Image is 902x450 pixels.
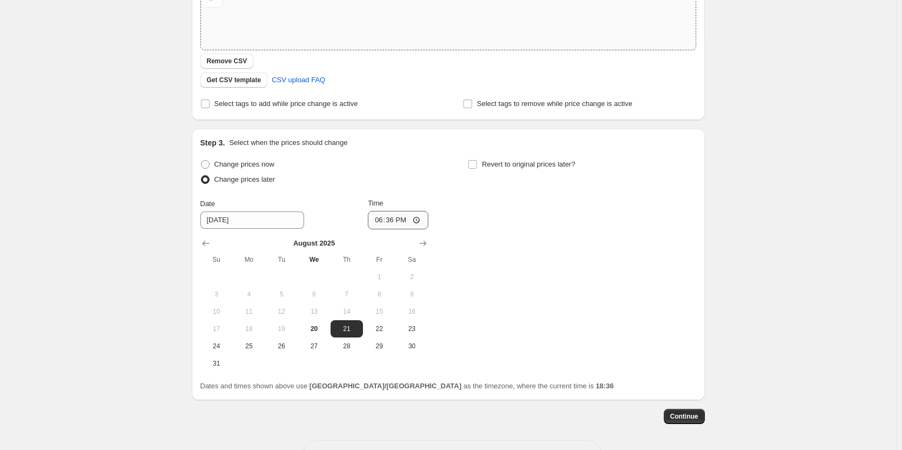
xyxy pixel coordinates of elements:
[400,255,423,264] span: Sa
[367,342,391,350] span: 29
[368,199,383,207] span: Time
[395,268,428,286] button: Saturday August 2 2025
[229,137,347,148] p: Select when the prices should change
[200,72,268,88] button: Get CSV template
[237,307,261,316] span: 11
[331,251,363,268] th: Thursday
[331,303,363,320] button: Thursday August 14 2025
[233,337,265,355] button: Monday August 25 2025
[200,355,233,372] button: Sunday August 31 2025
[395,303,428,320] button: Saturday August 16 2025
[395,286,428,303] button: Saturday August 9 2025
[237,325,261,333] span: 18
[200,337,233,355] button: Sunday August 24 2025
[664,409,705,424] button: Continue
[198,236,213,251] button: Show previous month, July 2025
[270,307,293,316] span: 12
[233,303,265,320] button: Monday August 11 2025
[302,307,326,316] span: 13
[400,307,423,316] span: 16
[335,342,359,350] span: 28
[214,100,358,108] span: Select tags to add while price change is active
[331,337,363,355] button: Thursday August 28 2025
[272,75,325,85] span: CSV upload FAQ
[207,76,261,84] span: Get CSV template
[335,307,359,316] span: 14
[205,307,228,316] span: 10
[237,255,261,264] span: Mo
[265,337,298,355] button: Tuesday August 26 2025
[233,251,265,268] th: Monday
[200,320,233,337] button: Sunday August 17 2025
[363,286,395,303] button: Friday August 8 2025
[270,342,293,350] span: 26
[200,251,233,268] th: Sunday
[298,303,330,320] button: Wednesday August 13 2025
[400,342,423,350] span: 30
[265,286,298,303] button: Tuesday August 5 2025
[395,251,428,268] th: Saturday
[363,303,395,320] button: Friday August 15 2025
[205,325,228,333] span: 17
[367,307,391,316] span: 15
[395,337,428,355] button: Saturday August 30 2025
[298,286,330,303] button: Wednesday August 6 2025
[270,325,293,333] span: 19
[237,342,261,350] span: 25
[477,100,632,108] span: Select tags to remove while price change is active
[367,290,391,299] span: 8
[302,290,326,299] span: 6
[400,325,423,333] span: 23
[368,211,428,229] input: 12:00
[200,200,215,208] span: Date
[335,255,359,264] span: Th
[207,57,247,65] span: Remove CSV
[335,290,359,299] span: 7
[237,290,261,299] span: 4
[200,211,304,229] input: 8/20/2025
[265,251,298,268] th: Tuesday
[395,320,428,337] button: Saturday August 23 2025
[205,359,228,368] span: 31
[363,251,395,268] th: Friday
[363,268,395,286] button: Friday August 1 2025
[200,286,233,303] button: Sunday August 3 2025
[367,273,391,281] span: 1
[298,320,330,337] button: Today Wednesday August 20 2025
[214,160,274,168] span: Change prices now
[331,320,363,337] button: Thursday August 21 2025
[205,290,228,299] span: 3
[214,175,275,183] span: Change prices later
[200,54,254,69] button: Remove CSV
[335,325,359,333] span: 21
[200,382,614,390] span: Dates and times shown above use as the timezone, where the current time is
[200,137,225,148] h2: Step 3.
[233,320,265,337] button: Monday August 18 2025
[363,320,395,337] button: Friday August 22 2025
[670,412,698,421] span: Continue
[200,303,233,320] button: Sunday August 10 2025
[302,255,326,264] span: We
[400,273,423,281] span: 2
[331,286,363,303] button: Thursday August 7 2025
[205,255,228,264] span: Su
[270,290,293,299] span: 5
[367,325,391,333] span: 22
[309,382,461,390] b: [GEOGRAPHIC_DATA]/[GEOGRAPHIC_DATA]
[265,303,298,320] button: Tuesday August 12 2025
[363,337,395,355] button: Friday August 29 2025
[482,160,575,168] span: Revert to original prices later?
[298,251,330,268] th: Wednesday
[205,342,228,350] span: 24
[415,236,430,251] button: Show next month, September 2025
[400,290,423,299] span: 9
[233,286,265,303] button: Monday August 4 2025
[270,255,293,264] span: Tu
[596,382,614,390] b: 18:36
[302,342,326,350] span: 27
[367,255,391,264] span: Fr
[265,71,332,89] a: CSV upload FAQ
[265,320,298,337] button: Tuesday August 19 2025
[298,337,330,355] button: Wednesday August 27 2025
[302,325,326,333] span: 20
